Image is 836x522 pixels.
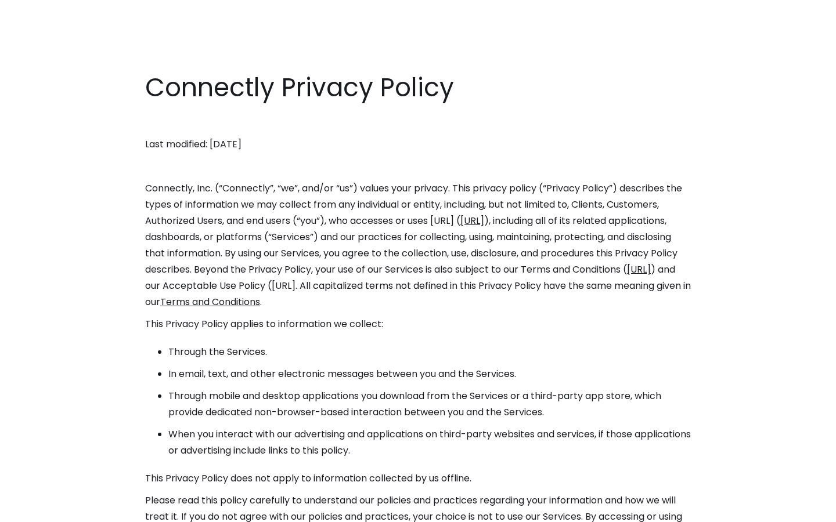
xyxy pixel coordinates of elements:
[168,388,691,420] li: Through mobile and desktop applications you download from the Services or a third-party app store...
[145,316,691,332] p: This Privacy Policy applies to information we collect:
[145,180,691,310] p: Connectly, Inc. (“Connectly”, “we”, and/or “us”) values your privacy. This privacy policy (“Priva...
[12,501,70,518] aside: Language selected: English
[23,502,70,518] ul: Language list
[145,158,691,175] p: ‍
[145,70,691,106] h1: Connectly Privacy Policy
[145,136,691,153] p: Last modified: [DATE]
[168,426,691,459] li: When you interact with our advertising and applications on third-party websites and services, if ...
[460,214,484,227] a: [URL]
[168,366,691,382] li: In email, text, and other electronic messages between you and the Services.
[145,114,691,130] p: ‍
[160,295,260,309] a: Terms and Conditions
[627,263,651,276] a: [URL]
[168,344,691,360] li: Through the Services.
[145,470,691,487] p: This Privacy Policy does not apply to information collected by us offline.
